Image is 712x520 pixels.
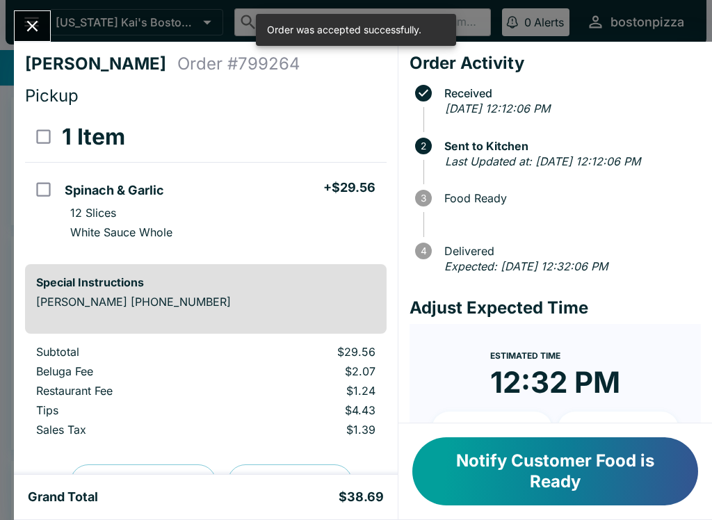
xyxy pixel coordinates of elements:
[15,11,50,41] button: Close
[437,192,701,204] span: Food Ready
[70,464,216,501] button: Preview Receipt
[410,298,701,318] h4: Adjust Expected Time
[490,364,620,400] time: 12:32 PM
[421,193,426,204] text: 3
[25,86,79,106] span: Pickup
[420,245,426,257] text: 4
[490,350,560,361] span: Estimated Time
[238,423,375,437] p: $1.39
[25,345,387,442] table: orders table
[444,259,608,273] em: Expected: [DATE] 12:32:06 PM
[36,275,375,289] h6: Special Instructions
[25,54,177,74] h4: [PERSON_NAME]
[339,489,384,505] h5: $38.69
[36,423,216,437] p: Sales Tax
[36,364,216,378] p: Beluga Fee
[412,437,698,505] button: Notify Customer Food is Ready
[227,464,353,501] button: Print Receipt
[62,123,125,151] h3: 1 Item
[36,345,216,359] p: Subtotal
[65,182,164,199] h5: Spinach & Garlic
[323,179,375,196] h5: + $29.56
[445,154,640,168] em: Last Updated at: [DATE] 12:12:06 PM
[437,140,701,152] span: Sent to Kitchen
[36,384,216,398] p: Restaurant Fee
[267,18,421,42] div: Order was accepted successfully.
[36,295,375,309] p: [PERSON_NAME] [PHONE_NUMBER]
[25,112,387,253] table: orders table
[28,489,98,505] h5: Grand Total
[238,345,375,359] p: $29.56
[421,140,426,152] text: 2
[432,412,553,446] button: + 10
[36,403,216,417] p: Tips
[177,54,300,74] h4: Order # 799264
[558,412,679,446] button: + 20
[410,53,701,74] h4: Order Activity
[238,403,375,417] p: $4.43
[238,364,375,378] p: $2.07
[445,101,550,115] em: [DATE] 12:12:06 PM
[70,225,172,239] p: White Sauce Whole
[238,384,375,398] p: $1.24
[437,87,701,99] span: Received
[437,245,701,257] span: Delivered
[70,206,116,220] p: 12 Slices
